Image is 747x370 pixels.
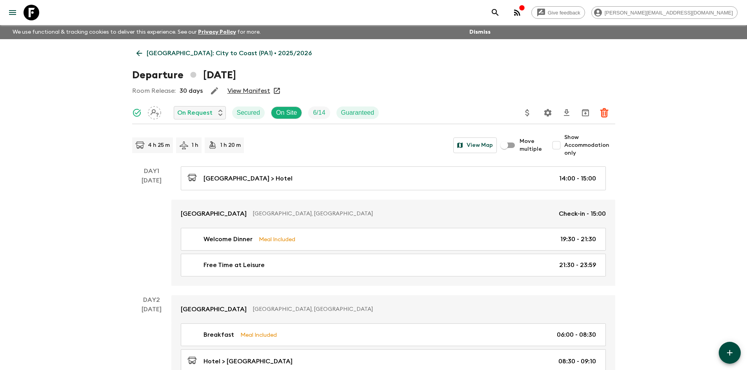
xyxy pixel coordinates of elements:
p: 06:00 - 08:30 [557,330,596,339]
button: Update Price, Early Bird Discount and Costs [520,105,535,121]
p: [GEOGRAPHIC_DATA] [181,305,247,314]
a: BreakfastMeal Included06:00 - 08:30 [181,323,606,346]
button: menu [5,5,20,20]
p: We use functional & tracking cookies to deliver this experience. See our for more. [9,25,264,39]
p: Day 2 [132,295,171,305]
a: [GEOGRAPHIC_DATA][GEOGRAPHIC_DATA], [GEOGRAPHIC_DATA] [171,295,615,323]
p: Guaranteed [341,108,374,117]
a: Privacy Policy [198,29,236,35]
div: [DATE] [142,176,162,286]
p: 30 days [180,86,203,96]
p: 6 / 14 [313,108,325,117]
h1: Departure [DATE] [132,67,236,83]
button: search adventures [487,5,503,20]
p: 1 h 20 m [220,141,241,149]
p: Hotel > [GEOGRAPHIC_DATA] [204,357,293,366]
p: Day 1 [132,166,171,176]
p: Free Time at Leisure [204,260,265,270]
button: View Map [453,137,497,153]
span: Show Accommodation only [564,134,615,157]
p: On Site [276,108,297,117]
p: Room Release: [132,86,176,96]
a: [GEOGRAPHIC_DATA]: City to Coast (PA1) • 2025/2026 [132,45,316,61]
p: 1 h [192,141,198,149]
p: 08:30 - 09:10 [558,357,596,366]
a: Free Time at Leisure21:30 - 23:59 [181,254,606,276]
p: Secured [237,108,260,117]
p: 21:30 - 23:59 [559,260,596,270]
p: Check-in - 15:00 [559,209,606,218]
button: Download CSV [559,105,574,121]
button: Settings [540,105,556,121]
div: On Site [271,106,302,119]
a: [GEOGRAPHIC_DATA] > Hotel14:00 - 15:00 [181,166,606,190]
a: View Manifest [227,87,270,95]
p: Meal Included [240,330,277,339]
a: Welcome DinnerMeal Included19:30 - 21:30 [181,228,606,251]
div: Trip Fill [308,106,330,119]
button: Delete [596,105,612,121]
p: [GEOGRAPHIC_DATA], [GEOGRAPHIC_DATA] [253,305,600,313]
span: [PERSON_NAME][EMAIL_ADDRESS][DOMAIN_NAME] [600,10,737,16]
a: Give feedback [531,6,585,19]
p: [GEOGRAPHIC_DATA], [GEOGRAPHIC_DATA] [253,210,553,218]
p: On Request [177,108,213,117]
button: Archive (Completed, Cancelled or Unsynced Departures only) [578,105,593,121]
svg: Synced Successfully [132,108,142,117]
p: 19:30 - 21:30 [560,235,596,244]
p: 4 h 25 m [148,141,170,149]
button: Dismiss [467,27,493,38]
p: Welcome Dinner [204,235,253,244]
span: Give feedback [543,10,585,16]
span: Move multiple [520,137,542,153]
p: 14:00 - 15:00 [559,174,596,183]
div: Secured [232,106,265,119]
p: Breakfast [204,330,234,339]
span: Assign pack leader [148,108,161,115]
div: [PERSON_NAME][EMAIL_ADDRESS][DOMAIN_NAME] [591,6,738,19]
p: Meal Included [259,235,295,244]
p: [GEOGRAPHIC_DATA] [181,209,247,218]
p: [GEOGRAPHIC_DATA] > Hotel [204,174,293,183]
a: [GEOGRAPHIC_DATA][GEOGRAPHIC_DATA], [GEOGRAPHIC_DATA]Check-in - 15:00 [171,200,615,228]
p: [GEOGRAPHIC_DATA]: City to Coast (PA1) • 2025/2026 [147,49,312,58]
